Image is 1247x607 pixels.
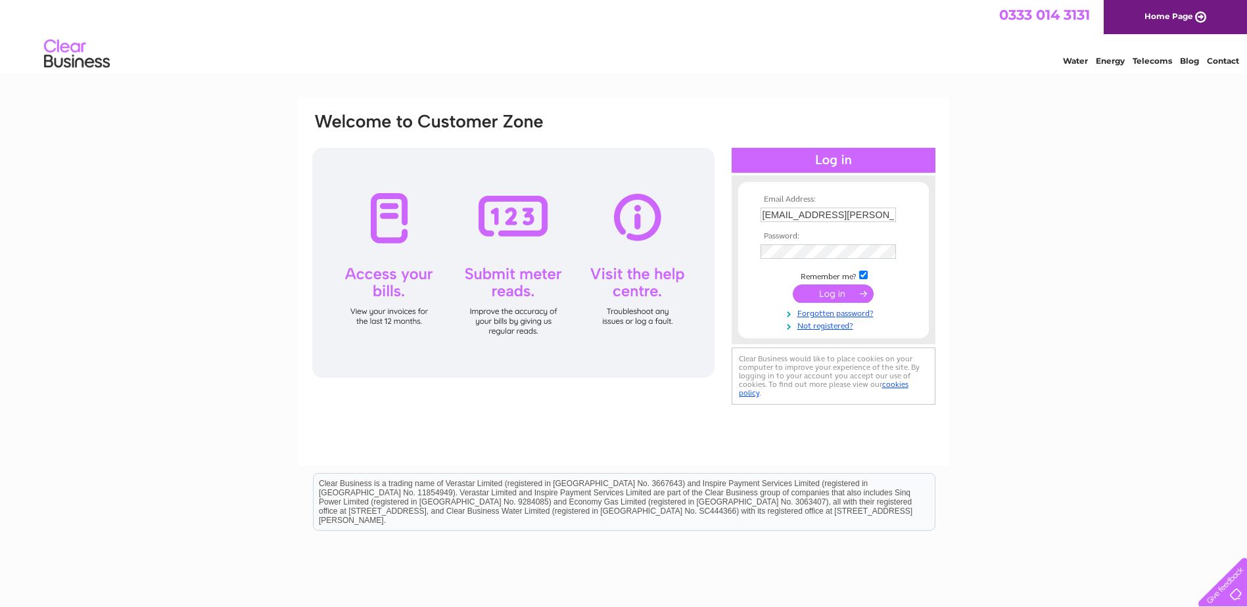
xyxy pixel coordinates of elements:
[1133,56,1172,66] a: Telecoms
[1096,56,1125,66] a: Energy
[1063,56,1088,66] a: Water
[757,195,910,204] th: Email Address:
[757,269,910,282] td: Remember me?
[793,284,874,303] input: Submit
[761,319,910,331] a: Not registered?
[739,380,908,397] a: cookies policy
[732,348,935,405] div: Clear Business would like to place cookies on your computer to improve your experience of the sit...
[43,34,110,74] img: logo.png
[757,232,910,241] th: Password:
[1207,56,1239,66] a: Contact
[761,306,910,319] a: Forgotten password?
[1180,56,1199,66] a: Blog
[314,7,935,64] div: Clear Business is a trading name of Verastar Limited (registered in [GEOGRAPHIC_DATA] No. 3667643...
[999,7,1090,23] a: 0333 014 3131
